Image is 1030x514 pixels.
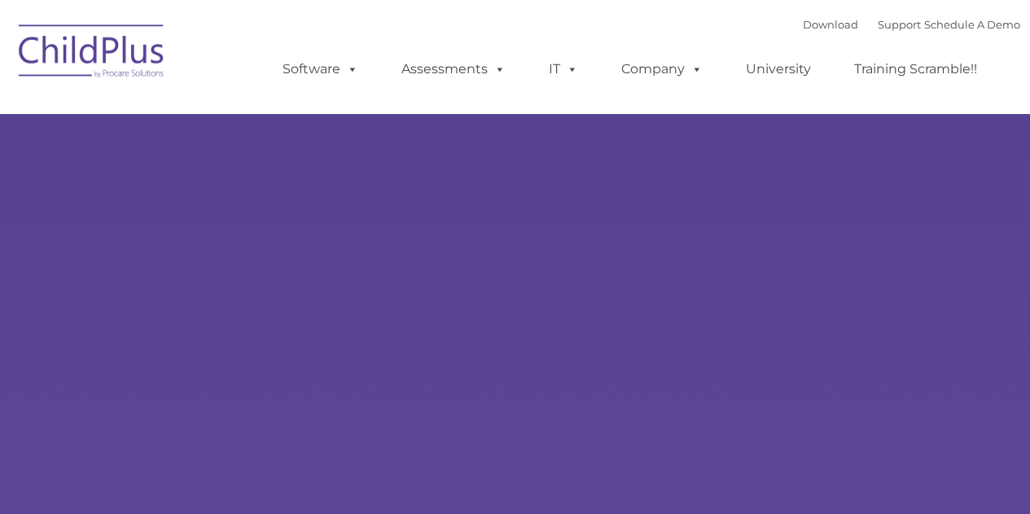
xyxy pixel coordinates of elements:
[266,53,375,86] a: Software
[803,18,858,31] a: Download
[605,53,719,86] a: Company
[878,18,921,31] a: Support
[803,18,1020,31] font: |
[533,53,594,86] a: IT
[385,53,522,86] a: Assessments
[838,53,993,86] a: Training Scramble!!
[730,53,827,86] a: University
[11,13,173,94] img: ChildPlus by Procare Solutions
[924,18,1020,31] a: Schedule A Demo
